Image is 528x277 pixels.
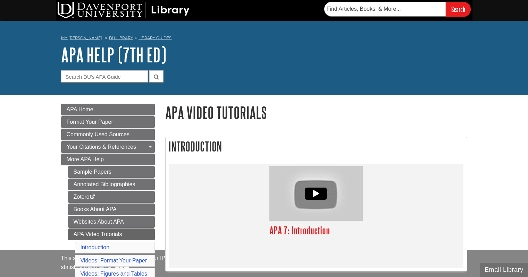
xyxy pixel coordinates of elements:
a: APA Video Tutorials [68,228,155,240]
button: Email Library [480,263,528,277]
input: Search [446,2,471,17]
span: APA Home [67,106,93,112]
span: More APA Help [67,156,104,162]
a: Videos: Format Your Paper [81,258,147,263]
input: Find Articles, Books, & More... [324,2,446,16]
a: Sample Papers [68,166,155,178]
a: Zotero [68,191,155,203]
form: Searches DU Library's articles, books, and more [324,2,471,17]
div: Video: What is APA? [269,166,363,220]
span: Commonly Used Sources [67,131,129,137]
h3: APA 7: Introduction [269,224,363,236]
span: Format Your Paper [67,119,113,125]
img: DU Library [58,2,190,18]
h2: Introduction [166,137,467,156]
a: Websites About APA [68,216,155,228]
a: DU Library [109,35,133,40]
a: Books About APA [68,204,155,215]
a: APA Home [61,104,155,115]
h1: APA Video Tutorials [165,104,467,121]
a: Commonly Used Sources [61,129,155,140]
a: My [PERSON_NAME] [61,35,102,41]
a: Videos: Figures and Tables [81,271,147,277]
a: Annotated Bibliographies [68,179,155,190]
a: Introduction [81,244,110,250]
a: Your Citations & References [61,141,155,153]
input: Search DU's APA Guide [61,70,148,83]
nav: breadcrumb [61,33,467,44]
a: More APA Help [61,154,155,165]
span: Your Citations & References [67,144,136,150]
a: Library Guides [139,35,171,40]
i: This link opens in a new window [90,195,95,199]
a: Format Your Paper [61,116,155,128]
a: APA Help (7th Ed) [61,44,166,66]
